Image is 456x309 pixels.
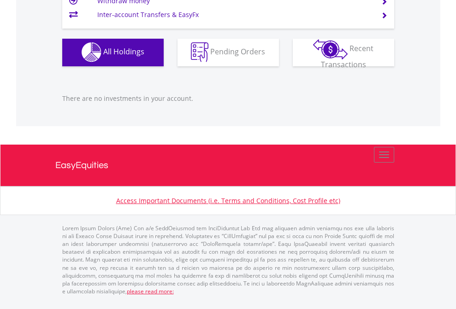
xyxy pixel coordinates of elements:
button: All Holdings [62,39,164,66]
button: Pending Orders [178,39,279,66]
a: Access Important Documents (i.e. Terms and Conditions, Cost Profile etc) [116,196,340,205]
img: transactions-zar-wht.png [313,39,348,59]
span: Recent Transactions [321,43,374,70]
span: Pending Orders [210,47,265,57]
img: holdings-wht.png [82,42,101,62]
button: Recent Transactions [293,39,394,66]
p: There are no investments in your account. [62,94,394,103]
span: All Holdings [103,47,144,57]
a: please read more: [127,287,174,295]
a: EasyEquities [55,145,401,186]
img: pending_instructions-wht.png [191,42,208,62]
td: Inter-account Transfers & EasyFx [97,8,370,22]
p: Lorem Ipsum Dolors (Ame) Con a/e SeddOeiusmod tem InciDiduntut Lab Etd mag aliquaen admin veniamq... [62,224,394,295]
